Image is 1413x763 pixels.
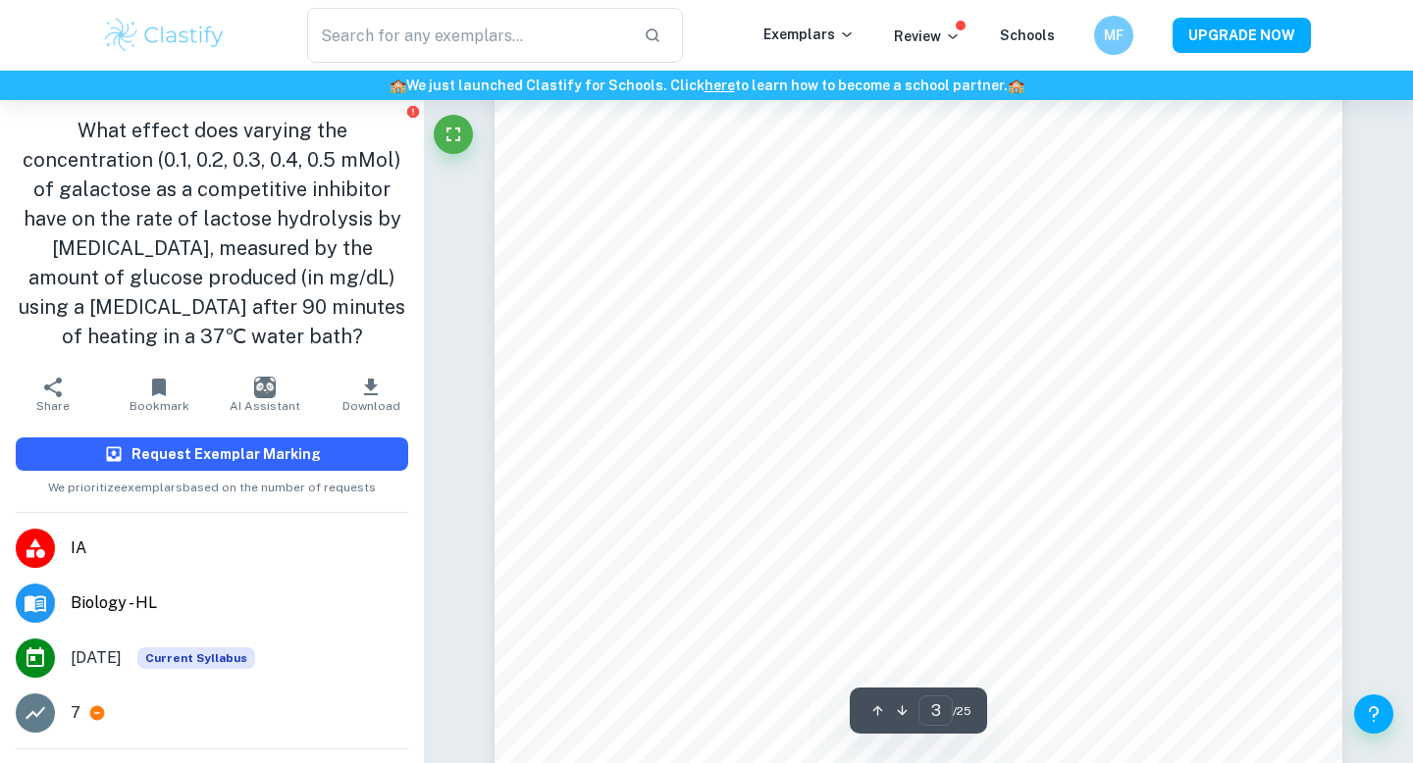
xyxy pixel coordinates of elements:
button: Bookmark [106,367,212,422]
span: 🏫 [390,77,406,93]
a: here [705,77,735,93]
p: Review [894,25,961,47]
button: Help and Feedback [1354,694,1393,734]
h1: What effect does varying the concentration (0.1, 0.2, 0.3, 0.4, 0.5 mMol) of galactose as a compe... [16,116,408,351]
h6: MF [1103,25,1125,46]
p: Exemplars [763,24,855,45]
span: Download [342,399,400,413]
button: Request Exemplar Marking [16,437,408,471]
span: [DATE] [71,646,122,670]
input: Search for any exemplars... [307,8,628,63]
button: Fullscreen [434,115,473,154]
span: IA [71,536,408,560]
button: MF [1094,16,1133,55]
img: AI Assistant [254,377,276,398]
span: We prioritize exemplars based on the number of requests [48,471,376,496]
span: 🏫 [1008,77,1024,93]
span: / 25 [953,702,971,720]
span: Bookmark [130,399,189,413]
button: UPGRADE NOW [1173,18,1311,53]
span: AI Assistant [230,399,300,413]
div: This exemplar is based on the current syllabus. Feel free to refer to it for inspiration/ideas wh... [137,647,255,669]
span: Biology - HL [71,591,408,615]
span: Current Syllabus [137,647,255,669]
span: Share [36,399,70,413]
h6: We just launched Clastify for Schools. Click to learn how to become a school partner. [4,75,1409,96]
button: Report issue [405,104,420,119]
button: AI Assistant [212,367,318,422]
a: Schools [1000,27,1055,43]
button: Download [318,367,424,422]
img: Clastify logo [102,16,227,55]
p: 7 [71,701,80,725]
h6: Request Exemplar Marking [131,443,321,465]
